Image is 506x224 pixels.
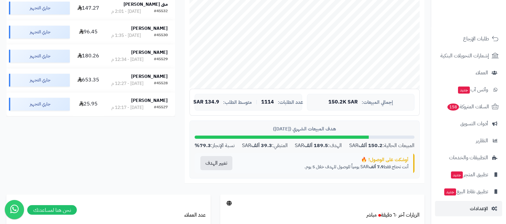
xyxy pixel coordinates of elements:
td: 180.26 [72,44,104,68]
a: السلات المتروكة158 [435,99,502,114]
div: جاري التجهيز [9,74,70,87]
a: وآتس آبجديد [435,82,502,97]
td: 96.45 [72,20,104,44]
span: جديد [458,87,470,94]
div: #45530 [154,32,168,39]
span: جديد [451,171,463,178]
strong: منى [PERSON_NAME] [124,1,168,8]
span: تطبيق نقاط البيع [444,187,488,196]
span: السلات المتروكة [447,102,489,111]
a: عدد العملاء [184,211,206,219]
div: جاري التجهيز [9,50,70,62]
div: [DATE] - 12:34 م [111,56,143,63]
div: #45528 [154,80,168,87]
div: هدف المبيعات الشهري ([DATE]) [195,126,414,132]
div: #45527 [154,104,168,111]
td: 653.35 [72,68,104,92]
span: إجمالي المبيعات: [362,100,393,105]
span: الإعدادات [470,204,488,213]
span: عدد الطلبات: [278,100,303,105]
a: طلبات الإرجاع [435,31,502,46]
strong: [PERSON_NAME] [131,25,168,32]
a: التقارير [435,133,502,148]
strong: 39.3 ألف [251,142,272,149]
div: #45532 [154,8,168,15]
span: التقارير [476,136,488,145]
div: الهدف: SAR [295,142,342,149]
div: [DATE] - 2:01 م [111,8,141,15]
div: #45529 [154,56,168,63]
span: | [256,100,257,104]
span: طلبات الإرجاع [463,34,489,43]
a: الزيارات آخر ٦٠ دقيقةمباشر [366,211,420,219]
p: أنت تحتاج فقط SAR يومياً للوصول للهدف خلال 5 يوم. [243,164,408,170]
strong: 189.5 ألف [304,142,328,149]
div: جاري التجهيز [9,26,70,38]
span: وآتس آب [457,85,488,94]
span: جديد [444,188,456,195]
strong: [PERSON_NAME] [131,49,168,56]
span: 134.9 SAR [193,99,219,105]
a: الإعدادات [435,201,502,216]
span: 150.2K SAR [328,99,358,105]
a: تطبيق نقاط البيعجديد [435,184,502,199]
div: نسبة الإنجاز: [195,142,235,149]
div: [DATE] - 1:35 م [111,32,141,39]
a: التطبيقات والخدمات [435,150,502,165]
span: العملاء [476,68,488,77]
strong: [PERSON_NAME] [131,73,168,80]
small: مباشر [366,211,377,219]
strong: [PERSON_NAME] [131,97,168,104]
div: المبيعات الحالية: SAR [349,142,414,149]
div: أوشكت على الوصول! 🔥 [243,156,408,163]
span: 158 [447,104,459,111]
a: إشعارات التحويلات البنكية [435,48,502,63]
span: إشعارات التحويلات البنكية [440,51,489,60]
span: 1114 [261,99,274,105]
td: 25.95 [72,92,104,116]
strong: 150.2 ألف [358,142,382,149]
div: [DATE] - 12:27 م [111,80,143,87]
button: تغيير الهدف [200,156,232,170]
a: أدوات التسويق [435,116,502,131]
strong: 79.3% [195,142,211,149]
div: جاري التجهيز [9,2,70,14]
span: تطبيق المتجر [450,170,488,179]
span: التطبيقات والخدمات [449,153,488,162]
a: العملاء [435,65,502,80]
span: متوسط الطلب: [223,100,252,105]
a: تطبيق المتجرجديد [435,167,502,182]
div: جاري التجهيز [9,98,70,111]
div: [DATE] - 12:17 م [111,104,143,111]
strong: 7.9 ألف [369,163,383,170]
div: المتبقي: SAR [242,142,287,149]
span: أدوات التسويق [460,119,488,128]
